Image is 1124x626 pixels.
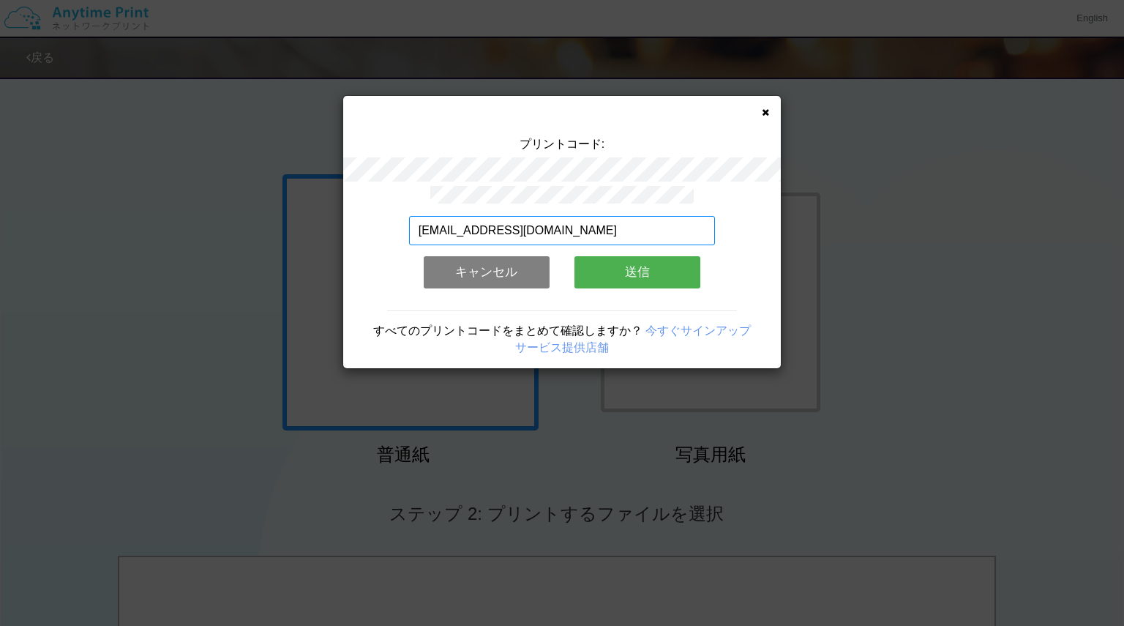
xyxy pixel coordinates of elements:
span: プリントコード: [520,138,604,150]
a: サービス提供店舗 [515,341,609,354]
button: 送信 [574,256,700,288]
input: メールアドレス [409,216,716,245]
a: 今すぐサインアップ [645,324,751,337]
span: すべてのプリントコードをまとめて確認しますか？ [373,324,642,337]
button: キャンセル [424,256,550,288]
